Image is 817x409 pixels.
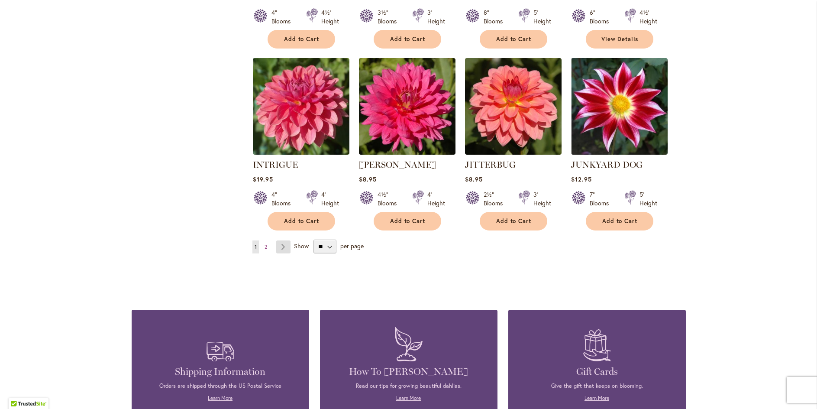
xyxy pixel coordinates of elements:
[271,190,296,208] div: 4" Blooms
[359,175,377,183] span: $8.95
[284,217,320,225] span: Add to Cart
[145,382,296,390] p: Orders are shipped through the US Postal Service
[390,217,426,225] span: Add to Cart
[586,30,653,49] a: View Details
[427,190,445,208] div: 4' Height
[253,58,349,155] img: INTRIGUE
[590,8,614,26] div: 6" Blooms
[571,58,668,155] img: JUNKYARD DOG
[533,8,551,26] div: 5' Height
[584,395,609,401] a: Learn More
[480,30,547,49] button: Add to Cart
[639,8,657,26] div: 4½' Height
[253,159,298,170] a: INTRIGUE
[590,190,614,208] div: 7" Blooms
[521,382,673,390] p: Give the gift that keeps on blooming.
[378,8,402,26] div: 3½" Blooms
[465,58,562,155] img: JITTERBUG
[639,190,657,208] div: 5' Height
[265,243,267,250] span: 2
[6,378,31,403] iframe: Launch Accessibility Center
[396,395,421,401] a: Learn More
[359,148,455,156] a: JENNA
[374,30,441,49] button: Add to Cart
[333,382,484,390] p: Read our tips for growing beautiful dahlias.
[571,175,592,183] span: $12.95
[601,36,639,43] span: View Details
[571,159,643,170] a: JUNKYARD DOG
[533,190,551,208] div: 3' Height
[484,8,508,26] div: 8" Blooms
[496,36,532,43] span: Add to Cart
[255,243,257,250] span: 1
[253,148,349,156] a: INTRIGUE
[465,159,516,170] a: JITTERBUG
[390,36,426,43] span: Add to Cart
[340,242,364,250] span: per page
[465,175,483,183] span: $8.95
[480,212,547,230] button: Add to Cart
[521,366,673,378] h4: Gift Cards
[321,8,339,26] div: 4½' Height
[571,148,668,156] a: JUNKYARD DOG
[359,159,436,170] a: [PERSON_NAME]
[208,395,233,401] a: Learn More
[284,36,320,43] span: Add to Cart
[496,217,532,225] span: Add to Cart
[586,212,653,230] button: Add to Cart
[294,242,309,250] span: Show
[378,190,402,208] div: 4½" Blooms
[359,58,455,155] img: JENNA
[271,8,296,26] div: 4" Blooms
[465,148,562,156] a: JITTERBUG
[484,190,508,208] div: 2½" Blooms
[268,30,335,49] button: Add to Cart
[374,212,441,230] button: Add to Cart
[253,175,273,183] span: $19.95
[427,8,445,26] div: 3' Height
[333,366,484,378] h4: How To [PERSON_NAME]
[262,240,269,253] a: 2
[602,217,638,225] span: Add to Cart
[268,212,335,230] button: Add to Cart
[145,366,296,378] h4: Shipping Information
[321,190,339,208] div: 4' Height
